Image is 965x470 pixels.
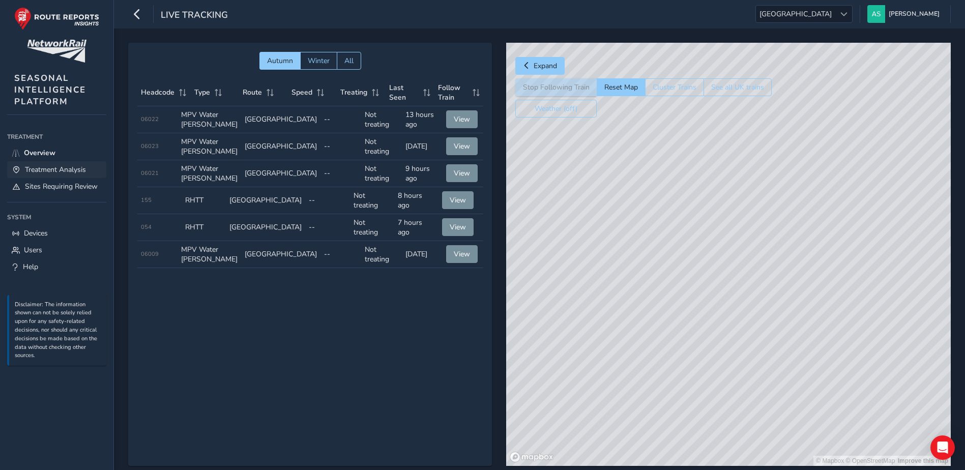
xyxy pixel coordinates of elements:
[438,83,469,102] span: Follow Train
[402,241,443,268] td: [DATE]
[7,144,106,161] a: Overview
[182,214,226,241] td: RHTT
[454,141,470,151] span: View
[178,160,241,187] td: MPV Water [PERSON_NAME]
[25,165,86,174] span: Treatment Analysis
[241,106,320,133] td: [GEOGRAPHIC_DATA]
[305,187,349,214] td: --
[178,106,241,133] td: MPV Water [PERSON_NAME]
[7,242,106,258] a: Users
[14,7,99,30] img: rr logo
[756,6,835,22] span: [GEOGRAPHIC_DATA]
[394,187,438,214] td: 8 hours ago
[889,5,940,23] span: [PERSON_NAME]
[14,72,86,107] span: SEASONAL INTELLIGENCE PLATFORM
[243,87,262,97] span: Route
[454,168,470,178] span: View
[446,245,478,263] button: View
[446,137,478,155] button: View
[344,56,354,66] span: All
[7,210,106,225] div: System
[361,241,402,268] td: Not treating
[337,52,361,70] button: All
[141,142,159,150] span: 06023
[24,228,48,238] span: Devices
[23,262,38,272] span: Help
[515,100,597,118] button: Weather (off)
[320,106,361,133] td: --
[597,78,645,96] button: Reset Map
[645,78,704,96] button: Cluster Trains
[226,187,305,214] td: [GEOGRAPHIC_DATA]
[515,57,565,75] button: Expand
[305,214,349,241] td: --
[361,160,402,187] td: Not treating
[320,133,361,160] td: --
[15,301,101,361] p: Disclaimer: The information shown can not be solely relied upon for any safety-related decisions,...
[930,435,955,460] div: Open Intercom Messenger
[7,129,106,144] div: Treatment
[291,87,312,97] span: Speed
[402,106,443,133] td: 13 hours ago
[361,106,402,133] td: Not treating
[141,223,152,231] span: 054
[24,245,42,255] span: Users
[454,114,470,124] span: View
[320,160,361,187] td: --
[446,110,478,128] button: View
[259,52,300,70] button: Autumn
[226,214,305,241] td: [GEOGRAPHIC_DATA]
[867,5,943,23] button: [PERSON_NAME]
[267,56,293,66] span: Autumn
[361,133,402,160] td: Not treating
[241,241,320,268] td: [GEOGRAPHIC_DATA]
[350,187,394,214] td: Not treating
[7,178,106,195] a: Sites Requiring Review
[350,214,394,241] td: Not treating
[7,258,106,275] a: Help
[178,133,241,160] td: MPV Water [PERSON_NAME]
[704,78,772,96] button: See all UK trains
[402,160,443,187] td: 9 hours ago
[534,61,557,71] span: Expand
[446,164,478,182] button: View
[389,83,419,102] span: Last Seen
[442,191,474,209] button: View
[141,115,159,123] span: 06022
[867,5,885,23] img: diamond-layout
[241,133,320,160] td: [GEOGRAPHIC_DATA]
[178,241,241,268] td: MPV Water [PERSON_NAME]
[308,56,330,66] span: Winter
[161,9,228,23] span: Live Tracking
[141,250,159,258] span: 06009
[241,160,320,187] td: [GEOGRAPHIC_DATA]
[27,40,86,63] img: customer logo
[454,249,470,259] span: View
[402,133,443,160] td: [DATE]
[24,148,55,158] span: Overview
[141,196,152,204] span: 155
[340,87,367,97] span: Treating
[7,225,106,242] a: Devices
[450,222,466,232] span: View
[300,52,337,70] button: Winter
[141,87,174,97] span: Headcode
[141,169,159,177] span: 06021
[320,241,361,268] td: --
[450,195,466,205] span: View
[394,214,438,241] td: 7 hours ago
[25,182,98,191] span: Sites Requiring Review
[442,218,474,236] button: View
[182,187,226,214] td: RHTT
[194,87,210,97] span: Type
[7,161,106,178] a: Treatment Analysis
